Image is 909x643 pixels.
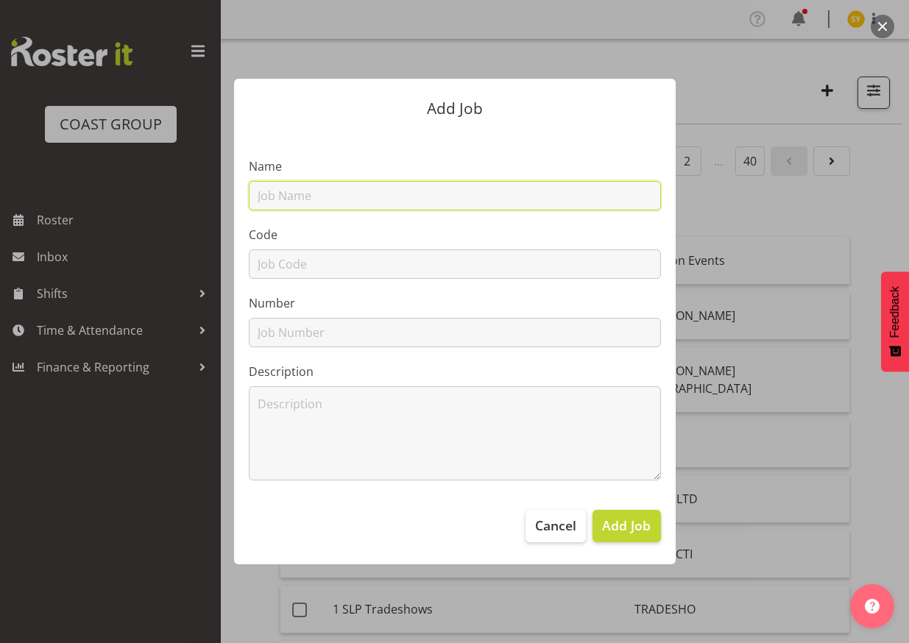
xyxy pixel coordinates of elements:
button: Feedback - Show survey [881,271,909,372]
img: help-xxl-2.png [865,599,880,614]
span: Feedback [888,286,902,338]
label: Number [249,294,661,312]
label: Code [249,226,661,244]
p: Add Job [249,101,661,116]
button: Cancel [526,510,586,542]
label: Name [249,157,661,175]
label: Description [249,363,661,380]
input: Job Name [249,181,661,210]
input: Job Number [249,318,661,347]
span: Cancel [535,516,576,535]
span: Add Job [602,516,651,535]
button: Add Job [593,510,660,542]
input: Job Code [249,249,661,279]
